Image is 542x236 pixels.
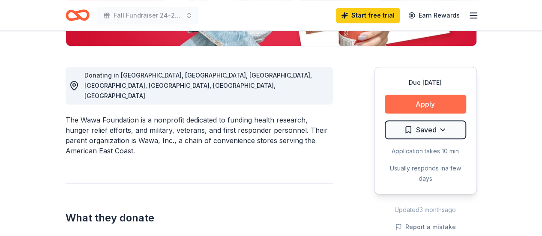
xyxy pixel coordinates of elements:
button: Apply [385,95,466,114]
span: Saved [416,124,437,135]
button: Fall Fundraiser 24-25 SY [96,7,199,24]
span: Donating in [GEOGRAPHIC_DATA], [GEOGRAPHIC_DATA], [GEOGRAPHIC_DATA], [GEOGRAPHIC_DATA], [GEOGRAPH... [84,72,312,99]
div: The Wawa Foundation is a nonprofit dedicated to funding health research, hunger relief efforts, a... [66,115,333,156]
a: Start free trial [336,8,400,23]
a: Earn Rewards [403,8,465,23]
h2: What they donate [66,211,333,225]
div: Due [DATE] [385,78,466,88]
div: Usually responds in a few days [385,163,466,184]
button: Saved [385,120,466,139]
a: Home [66,5,90,25]
div: Updated 3 months ago [374,205,477,215]
div: Application takes 10 min [385,146,466,156]
button: Report a mistake [395,222,456,232]
span: Fall Fundraiser 24-25 SY [114,10,182,21]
